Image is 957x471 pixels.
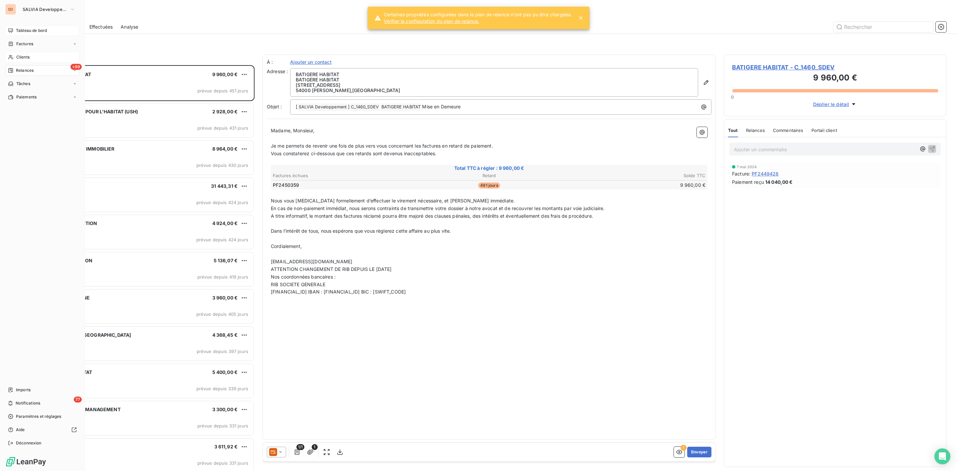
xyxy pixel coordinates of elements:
span: prévue depuis 451 jours [197,88,248,93]
p: 54000 [PERSON_NAME] , [GEOGRAPHIC_DATA] [296,88,692,93]
th: Solde TTC [562,172,706,179]
span: Paiements [16,94,37,100]
span: 77 [74,397,82,403]
span: 14 040,00 € [765,178,793,185]
th: Factures échues [272,172,416,179]
span: Relances [746,128,765,133]
span: Effectuées [89,24,113,30]
span: 1/1 [296,444,304,450]
span: 3 960,00 € [212,295,238,300]
span: prévue depuis 424 jours [196,237,248,242]
span: Nos coordonnées bancaires : [271,274,336,280]
span: SALVIA Developpement [23,7,67,12]
p: BATIGERE HABITAT [296,77,692,82]
a: Aide [5,424,79,435]
span: Madame, Monsieur, [271,128,315,133]
span: Relances [16,67,34,73]
span: 3 611,92 € [214,444,238,449]
span: prévue depuis 430 jours [196,163,248,168]
span: prévue depuis 339 jours [196,386,248,391]
span: 1 [312,444,318,450]
span: 491 jours [478,182,500,188]
span: Tout [728,128,738,133]
div: SD [5,4,16,15]
span: Je me permets de revenir une fois de plus vers vous concernant les factures en retard de paiement. [271,143,493,149]
span: Nous vous [MEDICAL_DATA] formellement d’effectuer le virement nécessaire, et [PERSON_NAME] immédi... [271,198,515,203]
span: ATTENTION CHANGEMENT DE RIB DEPUIS LE [DATE] [271,266,392,272]
span: BATIGERE HABITAT [380,103,422,111]
input: Rechercher [833,22,933,32]
span: Mise en Demeure [422,104,461,109]
span: Factures [16,41,33,47]
span: 31 443,31 € [211,183,238,189]
span: prévue depuis 405 jours [196,311,248,317]
span: [FINANCIAL_ID] IBAN : [FINANCIAL_ID] BIC : [SWIFT_CODE] [271,289,406,294]
span: Vous constaterez ci-dessous que ces retards sont devenus inacceptables. [271,151,437,156]
span: Déplier le détail [813,101,849,108]
span: Imports [16,387,31,393]
span: PF2449428 [752,170,779,177]
span: prévue depuis 397 jours [197,349,248,354]
span: prévue depuis 431 jours [197,125,248,131]
span: 7 mai 2024 [737,165,757,169]
span: 0 [731,94,734,100]
span: Commentaires [773,128,803,133]
span: 5 136,07 € [214,258,238,263]
span: En cas de non-paiement immédiat, nous serons contraints de transmettre votre dossier à notre avoc... [271,205,604,211]
span: Déconnexion [16,440,42,446]
span: [ [296,104,297,109]
h3: 9 960,00 € [732,72,938,85]
span: Aide [16,427,25,433]
span: prévue depuis 419 jours [197,274,248,280]
span: prévue depuis 331 jours [197,423,248,428]
span: SALVIA Developpement [298,103,348,111]
span: RIB SOCIETE GENERALE [271,282,325,287]
label: À : [267,59,290,65]
span: A titre informatif, le montant des factures réclamé pourra être majoré des clauses pénales, des i... [271,213,593,219]
span: Tableau de bord [16,28,47,34]
span: Facture : [732,170,750,177]
span: [EMAIL_ADDRESS][DOMAIN_NAME] [271,259,352,264]
button: Déplier le détail [811,100,859,108]
span: 2 928,00 € [212,109,238,114]
img: Logo LeanPay [5,456,47,467]
span: Adresse : [267,68,288,74]
span: DEMEURES DE [GEOGRAPHIC_DATA] [47,332,131,338]
span: Certaines propriétés configurées dans le plan de relance n’ont pas pu être chargées. [384,11,572,18]
span: Paramètres et réglages [16,413,61,419]
span: 4 368,45 € [212,332,238,338]
span: 9 960,00 € [212,71,238,77]
span: 8 964,00 € [212,146,238,152]
th: Retard [417,172,561,179]
span: ] [348,104,350,109]
span: Tâches [16,81,30,87]
span: 4 924,00 € [212,220,238,226]
div: Open Intercom Messenger [934,448,950,464]
span: UNION SOCIALE POUR L'HABITAT (USH) [47,109,138,114]
span: 5 400,00 € [212,369,238,375]
span: Analyse [121,24,138,30]
span: Cordialement, [271,243,302,249]
span: Notifications [16,400,40,406]
button: Envoyer [687,447,711,457]
span: Clients [16,54,30,60]
span: Total TTC à régler : 9 960,00 € [272,165,706,172]
span: Objet : [267,104,282,109]
span: BATIGERE HABITAT - C_1460_SDEV [732,63,938,72]
span: +99 [70,64,82,70]
p: [STREET_ADDRESS] [296,82,692,88]
span: Ajouter un contact [290,59,332,65]
span: Dans l’intérêt de tous, nous espérons que vous règlerez cette affaire au plus vite. [271,228,451,234]
p: BATIGERE HABITAT [296,72,692,77]
a: Vérifier la configuration du plan de relance. [384,18,572,25]
span: prévue depuis 331 jours [197,460,248,466]
span: prévue depuis 424 jours [196,200,248,205]
span: PF2450359 [273,182,299,188]
span: Paiement reçu [732,178,764,185]
span: C_1460_SDEV [350,103,380,111]
span: Portail client [811,128,837,133]
td: 9 960,00 € [562,181,706,189]
span: 3 300,00 € [212,407,238,412]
